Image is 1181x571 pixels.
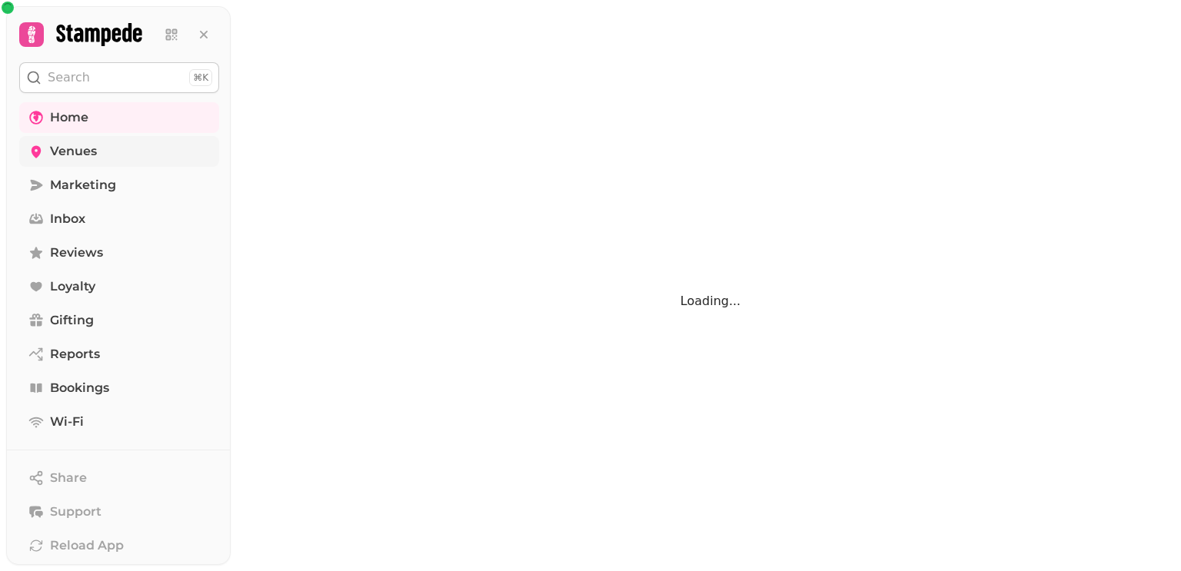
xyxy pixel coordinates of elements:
[50,536,124,555] span: Reload App
[50,503,101,521] span: Support
[50,244,103,262] span: Reviews
[50,210,85,228] span: Inbox
[48,68,90,87] p: Search
[50,379,109,397] span: Bookings
[19,170,219,201] a: Marketing
[19,339,219,370] a: Reports
[19,373,219,403] a: Bookings
[50,311,94,330] span: Gifting
[50,413,84,431] span: Wi-Fi
[19,271,219,302] a: Loyalty
[19,463,219,493] button: Share
[19,530,219,561] button: Reload App
[50,469,87,487] span: Share
[19,305,219,336] a: Gifting
[50,142,97,161] span: Venues
[19,62,219,93] button: Search⌘K
[19,496,219,527] button: Support
[50,277,95,296] span: Loyalty
[50,345,100,364] span: Reports
[189,69,212,86] div: ⌘K
[19,237,219,268] a: Reviews
[19,407,219,437] a: Wi-Fi
[50,108,88,127] span: Home
[19,102,219,133] a: Home
[19,136,219,167] a: Venues
[614,292,807,310] p: Loading...
[19,204,219,234] a: Inbox
[50,176,116,194] span: Marketing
